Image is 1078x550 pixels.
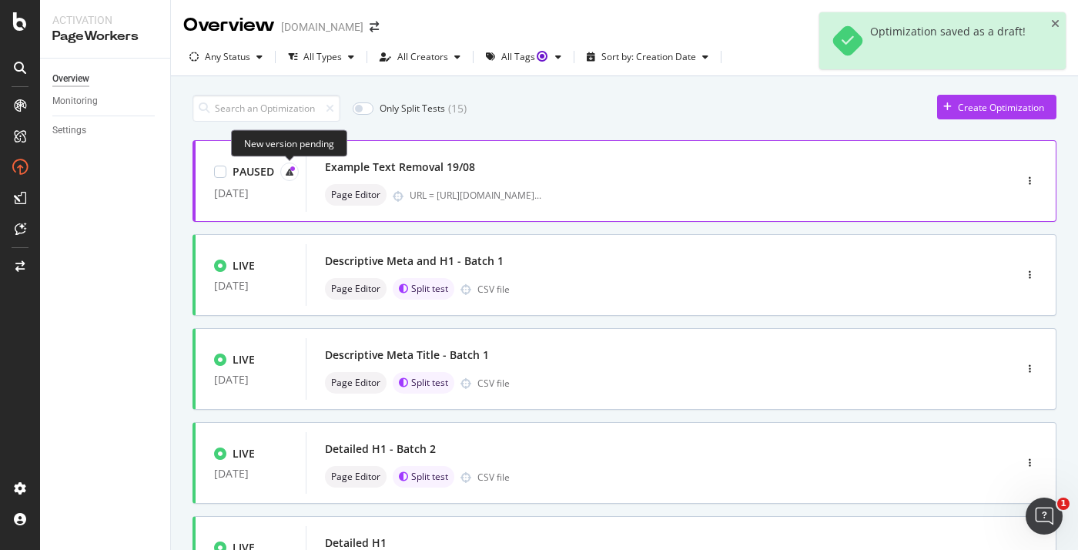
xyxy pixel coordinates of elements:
div: Overview [52,71,89,87]
div: LIVE [233,446,255,461]
span: Page Editor [331,378,380,387]
div: [DATE] [214,280,287,292]
div: LIVE [233,352,255,367]
div: neutral label [325,372,387,394]
div: [DATE] [214,187,287,200]
div: CSV file [477,471,510,484]
span: ... [534,189,541,202]
a: Settings [52,122,159,139]
button: Create Optimization [937,95,1056,119]
div: PAUSED [233,164,274,179]
span: Page Editor [331,284,380,293]
div: Descriptive Meta Title - Batch 1 [325,347,489,363]
div: close toast [1051,18,1060,29]
button: Sort by: Creation Date [581,45,715,69]
div: Create Optimization [958,101,1044,114]
div: neutral label [325,466,387,488]
span: Split test [411,378,448,387]
div: Tooltip anchor [535,49,549,63]
button: Any Status [183,45,269,69]
div: Activation [52,12,158,28]
a: Overview [52,71,159,87]
div: brand label [393,372,454,394]
input: Search an Optimization [192,95,340,122]
div: Optimization saved as a draft! [870,25,1026,57]
button: All TagsTooltip anchor [480,45,567,69]
div: Settings [52,122,86,139]
button: All Creators [373,45,467,69]
div: LIVE [233,258,255,273]
div: PageWorkers [52,28,158,45]
iframe: Intercom live chat [1026,498,1063,535]
span: Split test [411,284,448,293]
div: Descriptive Meta and H1 - Batch 1 [325,253,504,269]
div: Detailed H1 - Batch 2 [325,441,436,457]
div: [DATE] [214,374,287,386]
div: neutral label [325,184,387,206]
div: All Creators [397,52,448,62]
span: 1 [1057,498,1070,510]
div: Sort by: Creation Date [601,52,696,62]
button: All Types [282,45,360,69]
div: neutral label [325,278,387,300]
div: arrow-right-arrow-left [370,22,379,32]
div: Any Status [205,52,250,62]
span: Split test [411,472,448,481]
div: New version pending [231,129,347,156]
div: Example Text Removal 19/08 [325,159,475,175]
a: Monitoring [52,93,159,109]
div: [DATE] [214,468,287,480]
div: All Types [303,52,342,62]
span: Page Editor [331,190,380,200]
div: brand label [393,278,454,300]
div: CSV file [477,377,510,390]
div: Monitoring [52,93,98,109]
div: Overview [183,12,275,39]
div: All Tags [501,52,549,62]
div: URL = [URL][DOMAIN_NAME] [410,189,541,202]
div: Only Split Tests [380,102,445,115]
div: CSV file [477,283,510,296]
div: ( 15 ) [448,101,467,116]
div: brand label [393,466,454,488]
div: [DOMAIN_NAME] [281,19,363,35]
span: Page Editor [331,472,380,481]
